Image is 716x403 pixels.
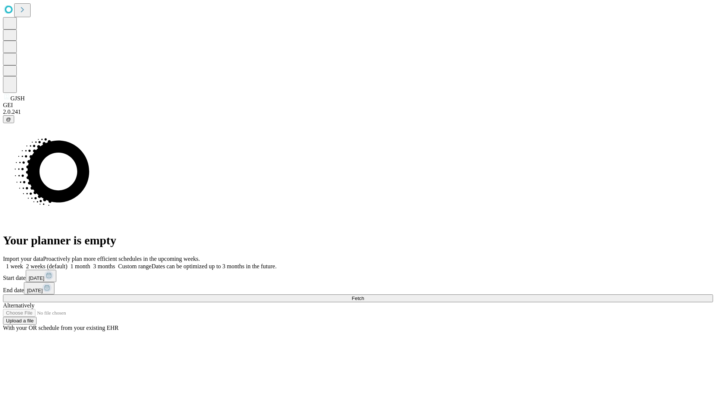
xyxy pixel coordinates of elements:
h1: Your planner is empty [3,234,713,247]
span: [DATE] [27,288,43,293]
span: Fetch [352,296,364,301]
span: Alternatively [3,302,34,309]
button: [DATE] [24,282,54,294]
span: 1 week [6,263,23,269]
button: [DATE] [26,270,56,282]
div: Start date [3,270,713,282]
button: Fetch [3,294,713,302]
span: [DATE] [29,275,44,281]
span: @ [6,116,11,122]
div: End date [3,282,713,294]
span: 1 month [70,263,90,269]
span: GJSH [10,95,25,101]
div: 2.0.241 [3,109,713,115]
button: Upload a file [3,317,37,325]
span: 2 weeks (default) [26,263,67,269]
span: With your OR schedule from your existing EHR [3,325,119,331]
span: 3 months [93,263,115,269]
button: @ [3,115,14,123]
span: Custom range [118,263,151,269]
span: Proactively plan more efficient schedules in the upcoming weeks. [43,256,200,262]
span: Import your data [3,256,43,262]
span: Dates can be optimized up to 3 months in the future. [151,263,276,269]
div: GEI [3,102,713,109]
